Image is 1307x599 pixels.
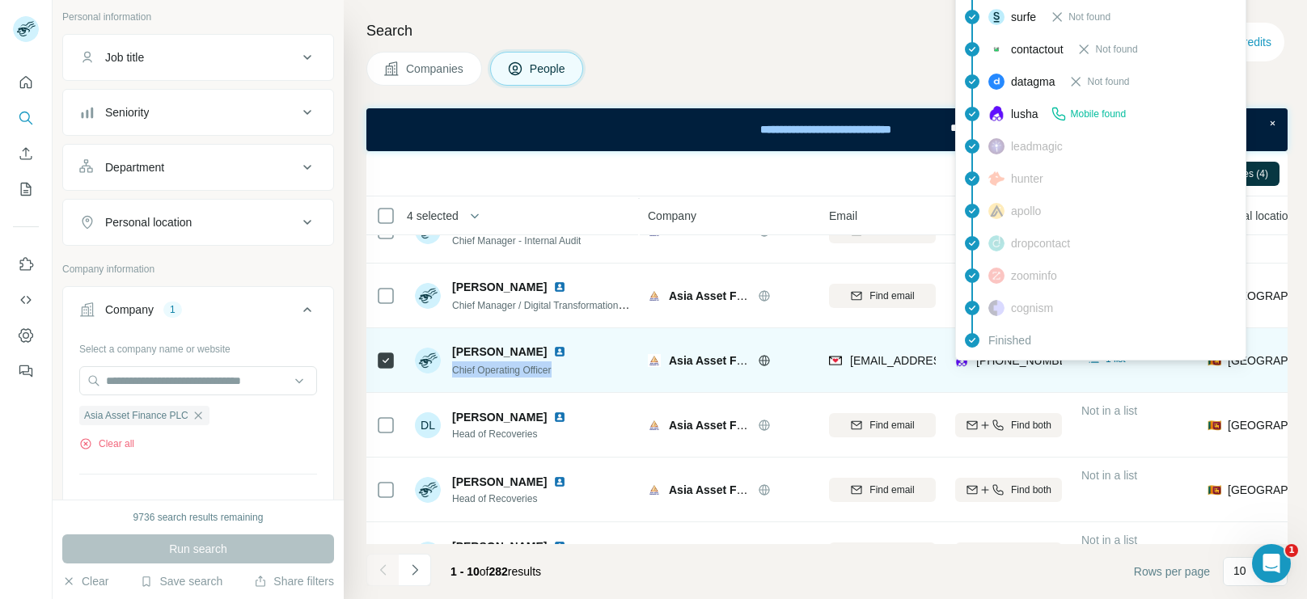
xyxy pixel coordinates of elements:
img: Logo of Asia Asset Finance PLC [648,289,661,302]
button: Dashboard [13,321,39,350]
img: provider datagma logo [988,74,1005,90]
span: 🇱🇰 [1208,417,1221,433]
button: Clear all [79,437,134,451]
button: Use Surfe on LinkedIn [13,250,39,279]
img: Logo of Asia Asset Finance PLC [648,354,661,367]
button: Clear [62,573,108,589]
p: Company information [62,262,334,276]
button: Department [63,148,333,187]
span: Chief Operating Officer [452,365,552,376]
button: Quick start [13,68,39,97]
img: Logo of Asia Asset Finance PLC [648,419,661,432]
span: 4 selected [407,208,459,224]
span: hunter [1011,171,1043,187]
span: Find email [869,289,914,303]
span: Asia Asset Finance PLC [669,289,798,302]
img: provider contactout logo [988,45,1005,53]
img: provider cognism logo [988,300,1005,316]
div: Department [105,159,164,175]
span: zoominfo [1011,268,1057,284]
img: Avatar [415,283,441,309]
img: Avatar [415,348,441,373]
img: Avatar [415,477,441,503]
span: Find email [869,418,914,432]
img: Logo of Asia Asset Finance PLC [648,483,661,496]
span: Not found [1068,10,1110,24]
img: provider findymail logo [829,352,842,369]
span: Not found [1087,74,1129,89]
span: Chief Manager - Internal Audit [452,235,581,247]
span: [PERSON_NAME] [452,344,547,360]
button: Find both [955,478,1062,502]
span: Asia Asset Finance PLC [669,419,798,432]
img: provider hunter logo [988,171,1005,186]
span: Asia Asset Finance PLC [84,408,188,423]
h4: Search [366,19,1288,42]
img: provider zoominfo logo [988,268,1005,284]
button: Personal location [63,203,333,242]
span: apollo [1011,203,1041,219]
span: [PHONE_NUMBER] [976,354,1078,367]
img: provider surfe logo [988,9,1005,25]
span: lusha [1011,106,1038,122]
img: LinkedIn logo [553,411,566,424]
span: Find email [869,483,914,497]
button: Job title [63,38,333,77]
button: My lists [13,175,39,204]
span: Not in a list [1081,469,1137,482]
button: Save search [140,573,222,589]
div: Personal location [105,214,192,230]
span: of [480,565,489,578]
span: Companies [406,61,465,77]
div: Select a company name or website [79,335,317,356]
div: 1 [163,302,182,317]
div: DL [415,412,441,438]
span: leadmagic [1011,138,1063,154]
img: LinkedIn logo [553,345,566,358]
img: provider lusha logo [988,106,1005,122]
button: Company1 [63,290,333,335]
p: Personal information [62,10,334,24]
img: LinkedIn logo [553,281,566,293]
img: provider leadmagic logo [988,138,1005,154]
button: Seniority [63,93,333,132]
span: Asia Asset Finance PLC [669,354,798,367]
button: Share filters [254,573,334,589]
span: Email [829,208,857,224]
span: Find both [1011,483,1051,497]
span: Not in a list [1081,534,1137,546]
div: Seniority [105,104,149,120]
button: Find email [829,284,936,308]
img: LinkedIn logo [553,475,566,488]
button: Find email [829,478,936,502]
span: Find both [1011,418,1051,432]
span: Rows per page [1134,563,1210,580]
button: Feedback [13,356,39,386]
p: 10 [1233,563,1246,579]
div: Job title [105,49,144,65]
img: Avatar [415,542,441,567]
span: Not in a list [1081,404,1137,417]
img: LinkedIn logo [553,540,566,553]
span: Company [648,208,696,224]
span: [PERSON_NAME] [452,279,547,295]
button: Navigate to next page [399,554,431,586]
span: surfe [1011,9,1036,25]
span: Asia Asset Finance PLC [669,483,798,496]
span: datagma [1011,74,1055,90]
span: Finished [988,332,1031,348]
div: Company [105,302,154,318]
span: Head of Recoveries [452,427,573,441]
span: results [450,565,541,578]
span: dropcontact [1011,235,1070,251]
iframe: Banner [366,108,1288,151]
div: 9736 search results remaining [133,510,264,525]
span: 🇱🇰 [1208,482,1221,498]
span: [PERSON_NAME] [452,474,547,490]
button: Search [13,103,39,133]
button: Use Surfe API [13,285,39,314]
span: Not found [1095,42,1137,57]
button: Find both [955,413,1062,437]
